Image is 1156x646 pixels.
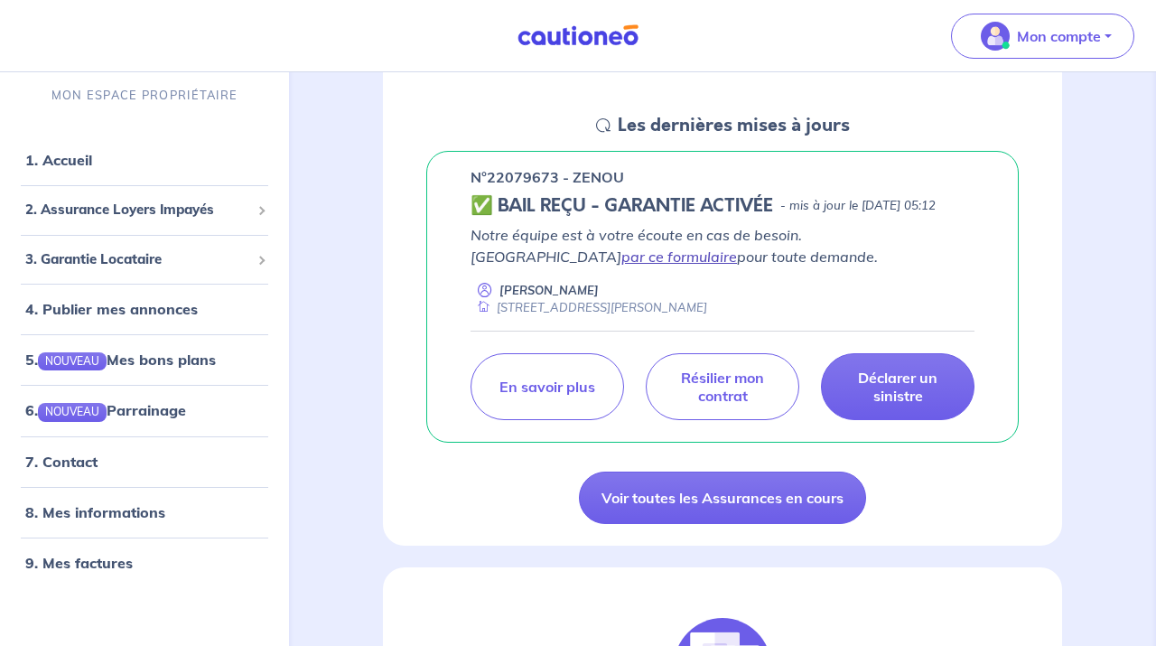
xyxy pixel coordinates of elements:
[7,392,282,428] div: 6.NOUVEAUParrainage
[25,502,165,520] a: 8. Mes informations
[471,353,624,420] a: En savoir plus
[51,87,238,104] p: MON ESPACE PROPRIÉTAIRE
[25,200,250,220] span: 2. Assurance Loyers Impayés
[25,452,98,470] a: 7. Contact
[7,544,282,580] div: 9. Mes factures
[471,166,624,188] p: n°22079673 - ZENOU
[471,195,773,217] h5: ✅ BAIL REÇU - GARANTIE ACTIVÉE
[618,115,850,136] h5: Les dernières mises à jours
[646,353,799,420] a: Résilier mon contrat
[25,553,133,571] a: 9. Mes factures
[981,22,1010,51] img: illu_account_valid_menu.svg
[951,14,1134,59] button: illu_account_valid_menu.svgMon compte
[25,151,92,169] a: 1. Accueil
[471,224,974,267] p: Notre équipe est à votre écoute en cas de besoin. [GEOGRAPHIC_DATA] pour toute demande.
[7,342,282,378] div: 5.NOUVEAUMes bons plans
[471,195,974,217] div: state: CONTRACT-VALIDATED, Context: ,MAYBE-CERTIFICATE,,LESSOR-DOCUMENTS,IS-ODEALIM
[7,192,282,228] div: 2. Assurance Loyers Impayés
[7,493,282,529] div: 8. Mes informations
[25,401,186,419] a: 6.NOUVEAUParrainage
[1017,25,1101,47] p: Mon compte
[844,369,952,405] p: Déclarer un sinistre
[25,351,216,369] a: 5.NOUVEAUMes bons plans
[471,299,707,316] div: [STREET_ADDRESS][PERSON_NAME]
[7,291,282,327] div: 4. Publier mes annonces
[7,443,282,479] div: 7. Contact
[780,197,936,215] p: - mis à jour le [DATE] 05:12
[510,24,646,47] img: Cautioneo
[7,241,282,276] div: 3. Garantie Locataire
[668,369,777,405] p: Résilier mon contrat
[579,472,866,524] a: Voir toutes les Assurances en cours
[499,378,595,396] p: En savoir plus
[821,353,974,420] a: Déclarer un sinistre
[25,300,198,318] a: 4. Publier mes annonces
[499,282,599,299] p: [PERSON_NAME]
[621,248,737,266] a: par ce formulaire
[25,248,250,269] span: 3. Garantie Locataire
[7,142,282,178] div: 1. Accueil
